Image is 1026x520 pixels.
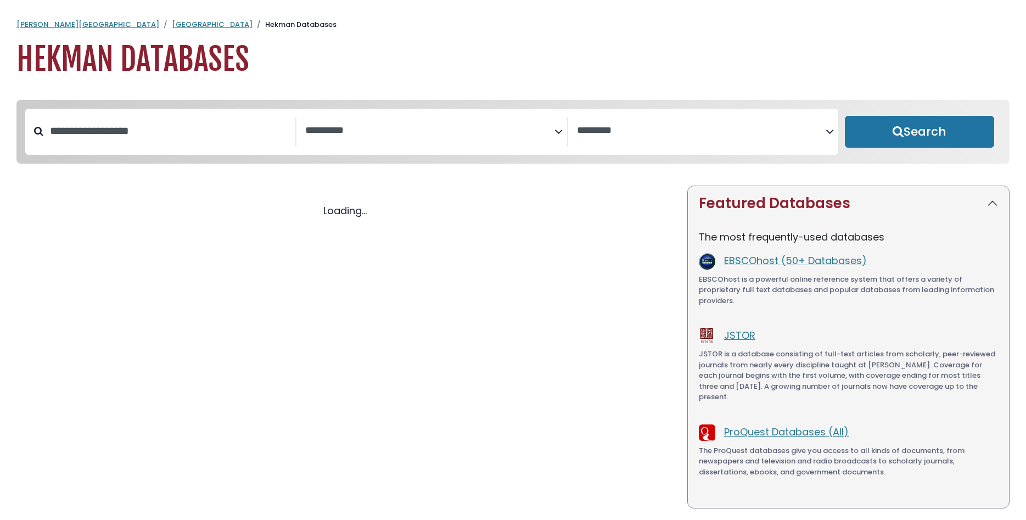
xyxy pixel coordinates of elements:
button: Featured Databases [688,186,1009,221]
p: EBSCOhost is a powerful online reference system that offers a variety of proprietary full text da... [699,274,998,306]
a: ProQuest Databases (All) [724,425,849,439]
p: JSTOR is a database consisting of full-text articles from scholarly, peer-reviewed journals from ... [699,349,998,402]
p: The most frequently-used databases [699,230,998,244]
textarea: Search [305,125,554,137]
a: EBSCOhost (50+ Databases) [724,254,867,267]
a: [GEOGRAPHIC_DATA] [172,19,253,30]
nav: Search filters [16,100,1010,164]
p: The ProQuest databases give you access to all kinds of documents, from newspapers and television ... [699,445,998,478]
textarea: Search [577,125,826,137]
button: Submit for Search Results [845,116,994,148]
nav: breadcrumb [16,19,1010,30]
input: Search database by title or keyword [43,122,295,140]
a: [PERSON_NAME][GEOGRAPHIC_DATA] [16,19,159,30]
h1: Hekman Databases [16,41,1010,78]
li: Hekman Databases [253,19,337,30]
a: JSTOR [724,328,755,342]
div: Loading... [16,203,674,218]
